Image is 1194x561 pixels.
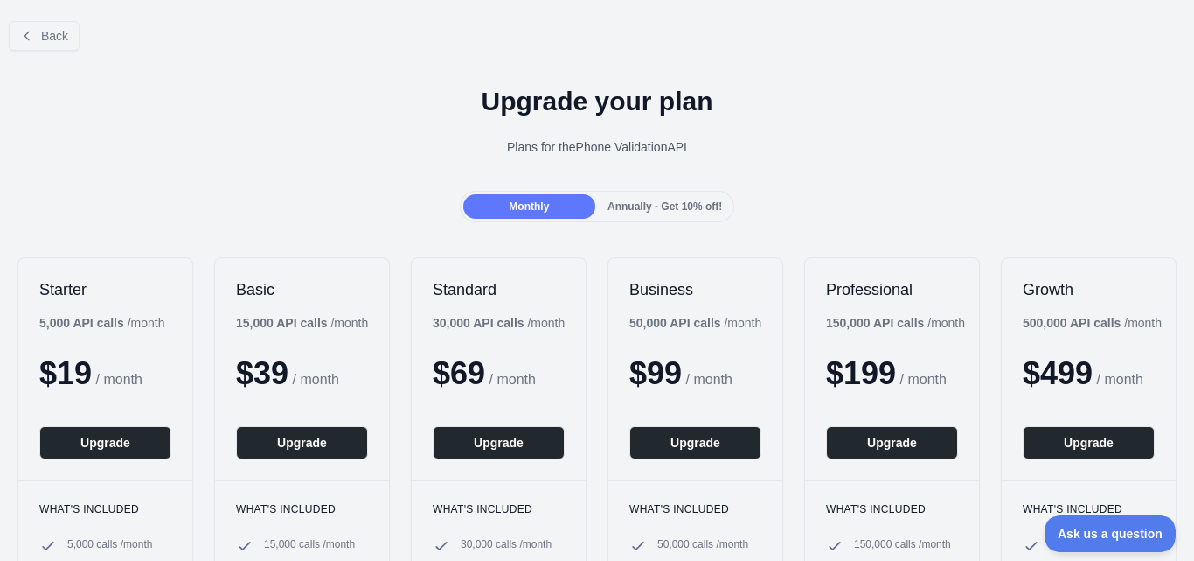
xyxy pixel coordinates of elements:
span: $ 199 [826,355,896,391]
span: $ 69 [433,355,485,391]
b: 150,000 API calls [826,316,924,330]
div: / month [1023,314,1162,332]
iframe: Toggle Customer Support [1045,515,1177,552]
h2: Business [629,279,761,300]
h2: Standard [433,279,565,300]
h2: Growth [1023,279,1155,300]
div: / month [826,314,965,332]
div: / month [433,314,565,332]
b: 50,000 API calls [629,316,721,330]
h2: Professional [826,279,958,300]
span: $ 499 [1023,355,1093,391]
span: $ 99 [629,355,682,391]
div: / month [629,314,761,332]
b: 30,000 API calls [433,316,524,330]
b: 500,000 API calls [1023,316,1121,330]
